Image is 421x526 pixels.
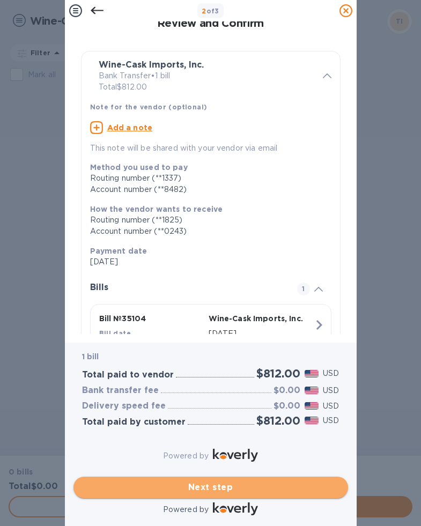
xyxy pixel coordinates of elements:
span: 1 [297,283,310,295]
p: This note will be shared with your vendor via email [90,143,331,154]
b: How the vendor wants to receive [90,205,223,213]
p: Powered by [163,450,209,462]
img: USD [305,402,319,410]
h3: Total paid by customer [82,417,186,427]
div: Routing number (**1825) [90,214,323,226]
b: Method you used to pay [90,163,188,172]
img: Logo [213,449,258,462]
p: USD [323,415,339,426]
img: USD [305,417,319,424]
button: Next step [73,477,348,498]
div: Wine-Cask Imports, Inc.Bank Transfer•1 billTotal$812.00Note for the vendor (optional)Add a noteTh... [90,60,331,154]
p: Total $812.00 [99,82,314,93]
img: USD [305,387,319,394]
p: USD [323,368,339,379]
h3: Bills [90,283,284,293]
b: of 3 [202,7,219,15]
p: USD [323,385,339,396]
p: [DATE] [209,328,314,339]
b: 1 bill [82,352,99,361]
p: Bank Transfer • 1 bill [99,70,314,82]
span: 2 [202,7,206,15]
h3: Delivery speed fee [82,401,166,411]
span: Next step [82,481,339,494]
h2: $812.00 [256,367,300,380]
img: Logo [213,502,258,515]
h3: $0.00 [274,401,300,411]
p: [DATE] [90,256,323,268]
button: Bill №35104Wine-Cask Imports, Inc.Bill date[DATE] [90,304,331,364]
img: USD [305,370,319,377]
div: Routing number (**1337) [90,173,323,184]
h3: $0.00 [274,386,300,396]
b: Bill date [99,329,131,337]
p: USD [323,401,339,412]
h3: Bank transfer fee [82,386,159,396]
b: Payment date [90,247,147,255]
h3: Total paid to vendor [82,370,174,380]
div: Account number (**8482) [90,184,323,195]
h1: Review and Confirm [79,17,343,29]
p: Wine-Cask Imports, Inc. [209,313,314,324]
div: Account number (**0243) [90,226,323,237]
b: Wine-Cask Imports, Inc. [99,60,204,70]
u: Add a note [107,123,153,132]
p: Bill № 35104 [99,313,204,324]
b: Note for the vendor (optional) [90,103,208,111]
h2: $812.00 [256,414,300,427]
p: Powered by [163,504,209,515]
